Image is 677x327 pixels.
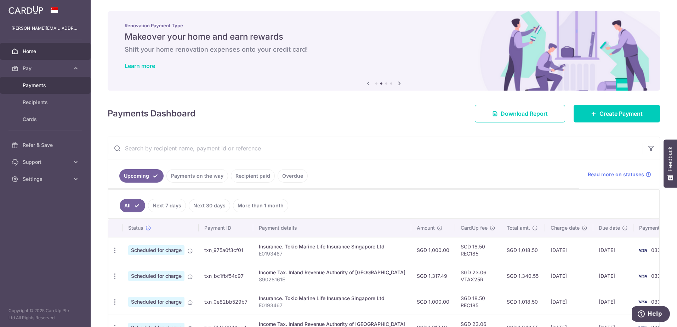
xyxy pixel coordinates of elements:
[253,219,411,237] th: Payment details
[636,246,650,254] img: Bank Card
[23,82,69,89] span: Payments
[125,23,643,28] p: Renovation Payment Type
[667,147,673,171] span: Feedback
[128,245,184,255] span: Scheduled for charge
[417,224,435,231] span: Amount
[8,6,43,14] img: CardUp
[545,237,593,263] td: [DATE]
[23,142,69,149] span: Refer & Save
[259,269,405,276] div: Income Tax. Inland Revenue Authority of [GEOGRAPHIC_DATA]
[23,159,69,166] span: Support
[128,297,184,307] span: Scheduled for charge
[455,263,501,289] td: SGD 23.06 VTAX25R
[501,109,548,118] span: Download Report
[148,199,186,212] a: Next 7 days
[593,263,633,289] td: [DATE]
[411,237,455,263] td: SGD 1,000.00
[593,289,633,315] td: [DATE]
[23,116,69,123] span: Cards
[231,169,275,183] a: Recipient paid
[259,295,405,302] div: Insurance. Tokio Marine Life Insurance Singapore Ltd
[120,199,145,212] a: All
[23,48,69,55] span: Home
[545,289,593,315] td: [DATE]
[125,45,643,54] h6: Shift your home renovation expenses onto your credit card!
[189,199,230,212] a: Next 30 days
[233,199,288,212] a: More than 1 month
[545,263,593,289] td: [DATE]
[23,65,69,72] span: Pay
[199,219,253,237] th: Payment ID
[259,250,405,257] p: E0193467
[411,263,455,289] td: SGD 1,317.49
[651,273,664,279] span: 0336
[278,169,308,183] a: Overdue
[23,176,69,183] span: Settings
[455,237,501,263] td: SGD 18.50 REC185
[599,109,643,118] span: Create Payment
[411,289,455,315] td: SGD 1,000.00
[108,137,643,160] input: Search by recipient name, payment id or reference
[108,11,660,91] img: Renovation banner
[599,224,620,231] span: Due date
[475,105,565,122] a: Download Report
[128,224,143,231] span: Status
[461,224,488,231] span: CardUp fee
[636,298,650,306] img: Bank Card
[632,306,670,323] iframe: Opens a widget where you can find more information
[125,62,155,69] a: Learn more
[588,171,651,178] a: Read more on statuses
[199,289,253,315] td: txn_0e82bb529b7
[11,25,79,32] p: [PERSON_NAME][EMAIL_ADDRESS][DOMAIN_NAME]
[664,139,677,188] button: Feedback - Show survey
[551,224,580,231] span: Charge date
[574,105,660,122] a: Create Payment
[128,271,184,281] span: Scheduled for charge
[651,247,664,253] span: 0336
[108,107,195,120] h4: Payments Dashboard
[455,289,501,315] td: SGD 18.50 REC185
[199,263,253,289] td: txn_bc1fbf54c97
[651,299,664,305] span: 0336
[501,263,545,289] td: SGD 1,340.55
[119,169,164,183] a: Upcoming
[507,224,530,231] span: Total amt.
[501,289,545,315] td: SGD 1,018.50
[199,237,253,263] td: txn_975a0f3cf01
[501,237,545,263] td: SGD 1,018.50
[259,243,405,250] div: Insurance. Tokio Marine Life Insurance Singapore Ltd
[593,237,633,263] td: [DATE]
[259,302,405,309] p: E0193467
[588,171,644,178] span: Read more on statuses
[166,169,228,183] a: Payments on the way
[636,272,650,280] img: Bank Card
[23,99,69,106] span: Recipients
[125,31,643,42] h5: Makeover your home and earn rewards
[259,276,405,283] p: S9028161E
